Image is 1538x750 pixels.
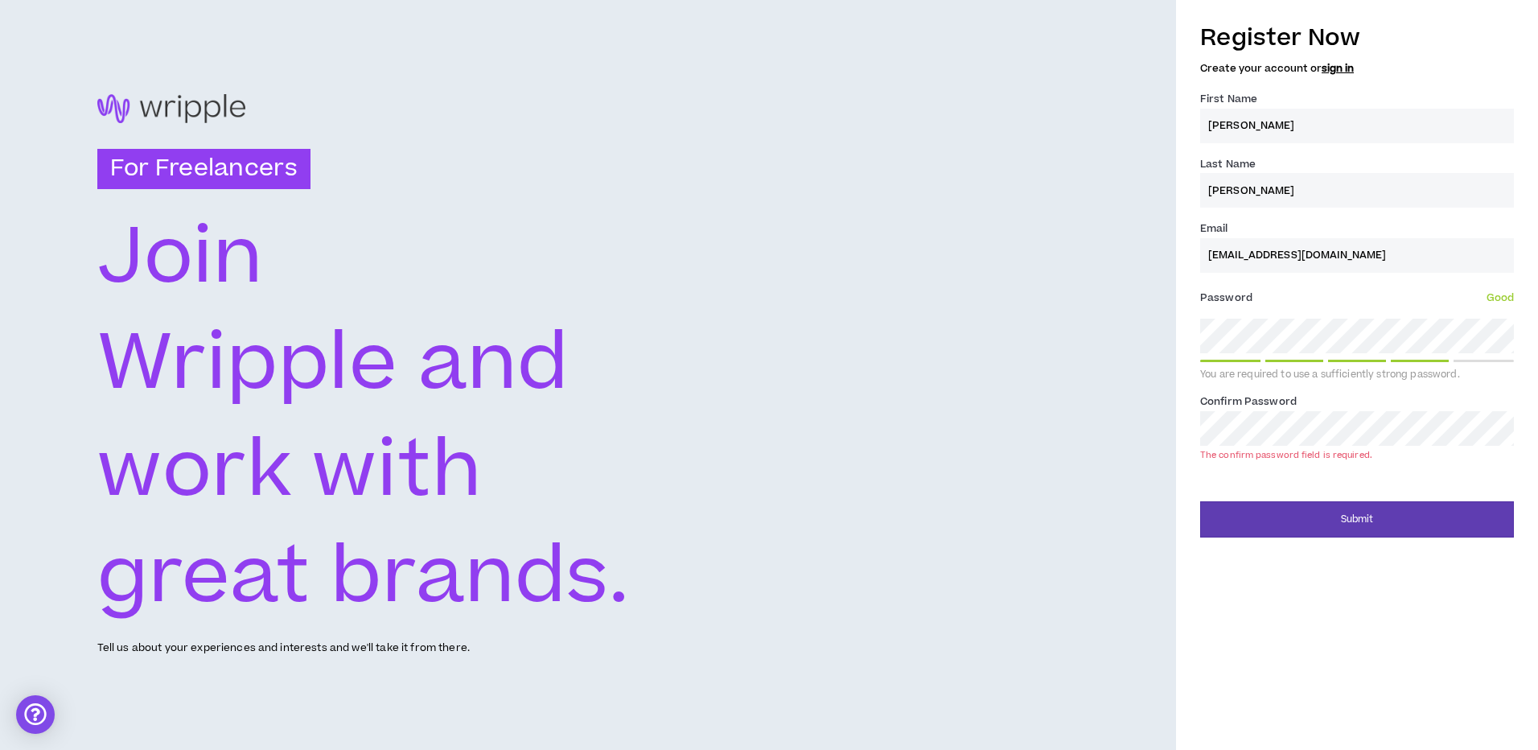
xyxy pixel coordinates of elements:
input: Last name [1200,173,1514,208]
h3: For Freelancers [97,149,310,189]
input: Enter Email [1200,238,1514,273]
label: Confirm Password [1200,389,1297,414]
text: Wripple and [97,309,569,420]
div: Open Intercom Messenger [16,695,55,734]
button: Submit [1200,501,1514,538]
a: sign in [1322,61,1354,76]
div: The confirm password field is required. [1200,449,1372,461]
input: First name [1200,109,1514,143]
div: You are required to use a sufficiently strong password. [1200,369,1514,381]
label: Email [1200,216,1228,241]
text: work with [97,415,483,526]
h5: Create your account or [1200,63,1514,74]
h3: Register Now [1200,21,1514,55]
span: Password [1200,291,1252,305]
label: Last Name [1200,151,1256,177]
label: First Name [1200,86,1257,112]
text: Join [97,202,264,313]
p: Tell us about your experiences and interests and we'll take it from there. [97,641,470,656]
text: great brands. [97,522,629,633]
span: Good [1487,291,1514,305]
